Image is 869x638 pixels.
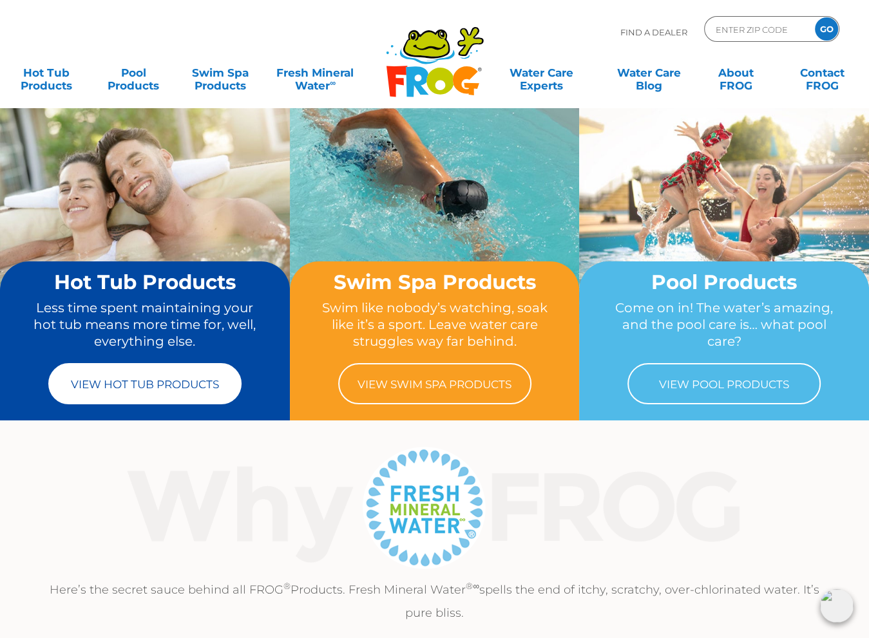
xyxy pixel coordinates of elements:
a: View Hot Tub Products [48,363,242,404]
img: Why Frog [102,443,767,572]
a: View Pool Products [627,363,821,404]
p: Less time spent maintaining your hot tub means more time for, well, everything else. [24,299,265,350]
a: Swim SpaProducts [186,60,254,86]
h2: Hot Tub Products [24,271,265,293]
input: GO [815,17,838,41]
img: home-banner-swim-spa-short [290,108,580,324]
a: View Swim Spa Products [338,363,531,404]
a: Water CareBlog [615,60,683,86]
sup: ∞ [330,78,336,88]
p: Here’s the secret sauce behind all FROG Products. Fresh Mineral Water spells the end of itchy, sc... [39,578,831,624]
h2: Swim Spa Products [314,271,555,293]
input: Zip Code Form [714,20,801,39]
p: Find A Dealer [620,16,687,48]
h2: Pool Products [604,271,845,293]
a: Fresh MineralWater∞ [273,60,358,86]
a: PoolProducts [100,60,167,86]
a: AboutFROG [702,60,770,86]
img: openIcon [820,589,854,623]
p: Come on in! The water’s amazing, and the pool care is… what pool care? [604,299,845,350]
a: ContactFROG [788,60,856,86]
img: home-banner-pool-short [579,108,869,324]
p: Swim like nobody’s watching, soak like it’s a sport. Leave water care struggles way far behind. [314,299,555,350]
a: Water CareExperts [486,60,596,86]
a: Hot TubProducts [13,60,81,86]
sup: ®∞ [466,581,479,591]
sup: ® [283,581,291,591]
